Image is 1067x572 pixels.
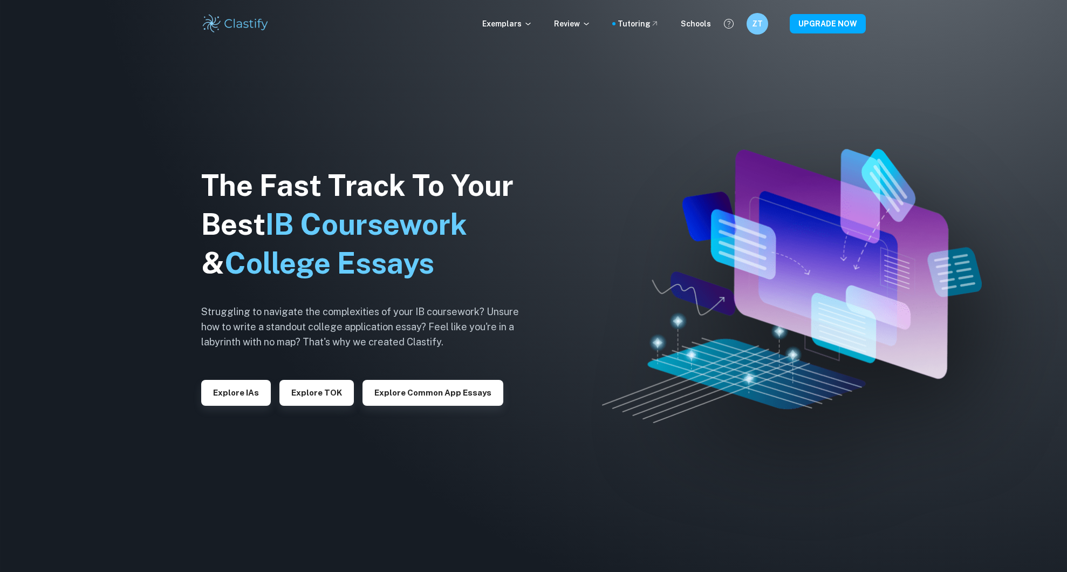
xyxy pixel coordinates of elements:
[201,13,270,35] img: Clastify logo
[482,18,532,30] p: Exemplars
[201,380,271,406] button: Explore IAs
[720,15,738,33] button: Help and Feedback
[554,18,591,30] p: Review
[265,207,467,241] span: IB Coursework
[201,166,536,283] h1: The Fast Track To Your Best &
[602,149,982,424] img: Clastify hero
[747,13,768,35] button: ZT
[201,387,271,397] a: Explore IAs
[362,380,503,406] button: Explore Common App essays
[681,18,711,30] a: Schools
[279,387,354,397] a: Explore TOK
[362,387,503,397] a: Explore Common App essays
[790,14,866,33] button: UPGRADE NOW
[201,304,536,350] h6: Struggling to navigate the complexities of your IB coursework? Unsure how to write a standout col...
[224,246,434,280] span: College Essays
[751,18,764,30] h6: ZT
[279,380,354,406] button: Explore TOK
[618,18,659,30] a: Tutoring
